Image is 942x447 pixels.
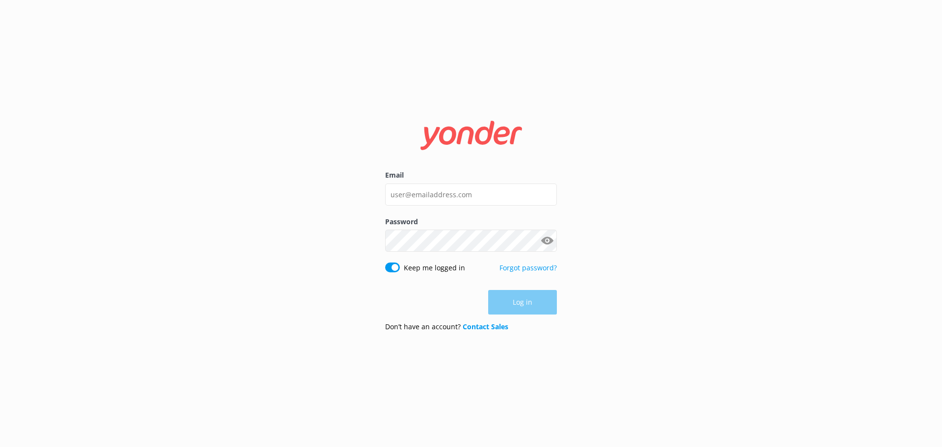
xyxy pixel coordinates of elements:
[404,263,465,273] label: Keep me logged in
[537,231,557,251] button: Show password
[385,184,557,206] input: user@emailaddress.com
[385,170,557,181] label: Email
[385,321,508,332] p: Don’t have an account?
[499,263,557,272] a: Forgot password?
[463,322,508,331] a: Contact Sales
[385,216,557,227] label: Password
